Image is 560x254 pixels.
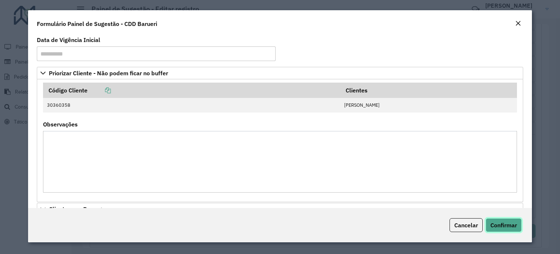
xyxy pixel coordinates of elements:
[341,83,517,98] th: Clientes
[49,70,168,76] span: Priorizar Cliente - Não podem ficar no buffer
[513,19,523,29] button: Close
[486,218,522,232] button: Confirmar
[43,120,78,129] label: Observações
[87,87,111,94] a: Copiar
[37,79,523,202] div: Priorizar Cliente - Não podem ficar no buffer
[490,221,517,229] span: Confirmar
[37,67,523,79] a: Priorizar Cliente - Não podem ficar no buffer
[37,35,100,44] label: Data de Vigência Inicial
[43,83,341,98] th: Código Cliente
[454,221,478,229] span: Cancelar
[341,98,517,113] td: [PERSON_NAME]
[515,20,521,26] em: Fechar
[450,218,483,232] button: Cancelar
[49,206,105,212] span: Cliente para Recarga
[37,19,157,28] h4: Formulário Painel de Sugestão - CDD Barueri
[37,203,523,215] a: Cliente para Recarga
[43,98,341,113] td: 30360358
